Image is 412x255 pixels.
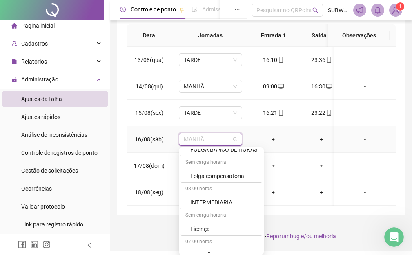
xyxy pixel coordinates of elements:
[341,108,389,117] div: -
[234,7,240,12] span: ellipsis
[312,7,318,13] span: search
[180,143,262,156] div: FOLGA BANCO DE HORAS
[21,221,83,228] span: Link para registro rápido
[341,188,389,197] div: -
[304,82,339,91] div: 16:30
[335,31,383,40] span: Observações
[21,114,60,120] span: Ajustes rápidos
[171,24,249,47] th: Jornadas
[21,185,52,192] span: Ocorrências
[180,196,262,209] div: INTERMEDIARIA
[184,107,237,119] span: TARDE
[21,203,65,210] span: Validar protocolo
[304,188,339,197] div: +
[374,7,381,14] span: bell
[304,108,339,117] div: 23:22
[256,188,291,197] div: +
[120,7,126,12] span: clock-circle
[21,149,98,156] span: Controle de registros de ponto
[21,96,62,102] span: Ajustes da folha
[136,83,163,90] span: 14/08(qui)
[184,54,237,66] span: TARDE
[135,189,163,196] span: 18/08(seg)
[21,58,47,65] span: Relatórios
[325,84,332,89] span: desktop
[192,7,197,12] span: file-done
[304,135,339,144] div: +
[328,24,390,47] th: Observações
[190,145,257,154] div: FOLGA BANCO DE HORAS
[304,161,339,170] div: +
[11,23,17,29] span: home
[30,240,38,248] span: linkedin
[180,156,262,169] div: Sem carga horária
[21,40,48,47] span: Cadastros
[184,133,237,145] span: MANHÃ
[249,24,297,47] th: Entrada 1
[190,224,257,233] div: Licença
[18,240,26,248] span: facebook
[179,7,184,12] span: pushpin
[180,183,262,196] div: 08:00 horas
[202,6,244,13] span: Admissão digital
[11,59,17,64] span: file
[21,76,58,83] span: Administração
[21,132,87,138] span: Análise de inconsistências
[277,84,284,89] span: desktop
[341,161,389,170] div: -
[399,4,402,9] span: 1
[135,136,164,143] span: 16/08(sáb)
[134,57,164,63] span: 13/08(qua)
[396,2,404,11] sup: Atualize o seu contato no menu Meus Dados
[11,41,17,46] span: user-add
[297,24,345,47] th: Saída 1
[356,7,363,14] span: notification
[190,198,257,207] div: INTERMEDIARIA
[256,161,291,170] div: +
[256,135,291,144] div: +
[341,135,389,144] div: -
[180,236,262,249] div: 07:00 horas
[328,6,348,15] span: SUBWAY
[304,55,339,64] div: 23:36
[127,24,171,47] th: Data
[87,242,92,248] span: left
[42,240,51,248] span: instagram
[277,57,284,63] span: mobile
[180,222,262,236] div: Licença
[256,108,291,117] div: 16:21
[134,163,165,169] span: 17/08(dom)
[341,82,389,91] div: -
[11,77,17,82] span: lock
[325,110,332,116] span: mobile
[110,222,412,251] footer: QRPoint © 2025 - 2.90.5 -
[180,209,262,222] div: Sem carga horária
[256,55,291,64] div: 16:10
[256,82,291,91] div: 09:00
[390,4,402,16] img: 7526
[277,110,284,116] span: mobile
[325,57,332,63] span: mobile
[384,227,404,247] iframe: Intercom live chat
[266,233,336,240] span: Reportar bug e/ou melhoria
[180,169,262,183] div: Folga compensatória
[131,6,176,13] span: Controle de ponto
[190,171,257,180] div: Folga compensatória
[21,22,55,29] span: Página inicial
[184,80,237,92] span: MANHÃ
[21,167,78,174] span: Gestão de solicitações
[135,110,163,116] span: 15/08(sex)
[341,55,389,64] div: -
